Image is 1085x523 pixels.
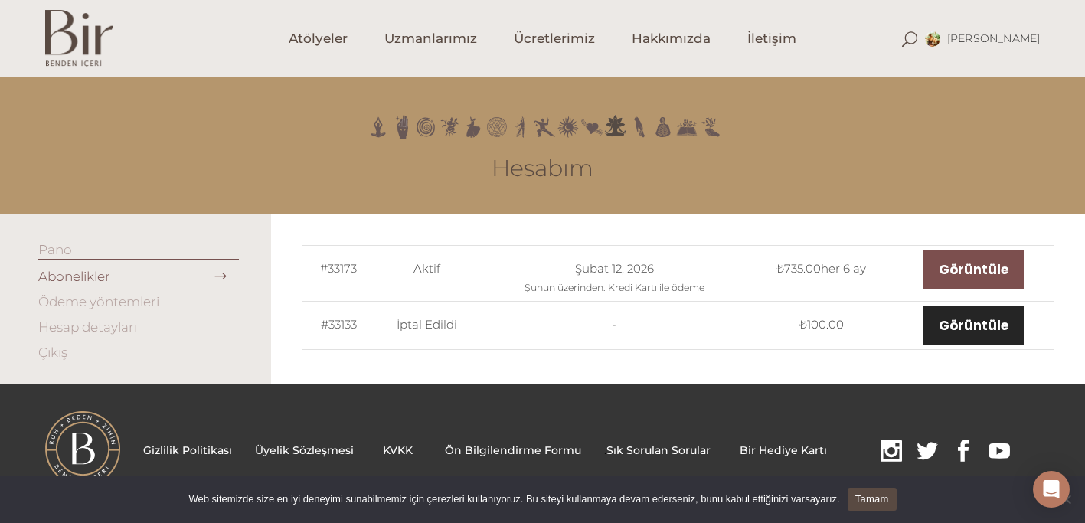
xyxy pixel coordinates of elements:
a: Ön Bilgilendirme Formu [445,443,581,457]
a: #33173 [320,261,357,276]
a: Görüntüle [923,250,1024,289]
a: KVKK [383,443,413,457]
span: Hakkımızda [632,30,711,47]
span: Atölyeler [289,30,348,47]
a: Görüntüle [923,306,1024,345]
td: - [479,301,749,349]
a: Tamam [848,488,897,511]
a: #33133 [321,317,357,332]
div: Open Intercom Messenger [1033,471,1070,508]
a: Çıkış [38,345,67,360]
span: ₺ [776,261,784,276]
small: Şunun üzerinden: Kredi Kartı ile ödeme [525,282,704,293]
a: Üyelik Sözleşmesi [255,443,354,457]
span: Web sitemizde size en iyi deneyimi sunabilmemiz için çerezleri kullanıyoruz. Bu siteyi kullanmaya... [188,492,839,507]
span: 735.00 [776,261,821,276]
a: Ödeme yöntemleri [38,294,159,309]
span: 100.00 [799,317,844,332]
a: Hesap detayları [38,319,137,335]
td: Aktif [374,246,479,302]
p: . [143,440,1021,463]
img: BI%CC%87R-LOGO.png [45,411,120,486]
a: Pano [38,242,72,257]
td: Şubat 12, 2026 [479,246,749,302]
a: Sık Sorulan Sorular [606,443,711,457]
td: İptal Edildi [374,301,479,349]
span: İletişim [747,30,796,47]
span: [PERSON_NAME] [947,31,1041,45]
span: Uzmanlarımız [384,30,477,47]
a: Gizlilik Politikası [143,443,232,457]
a: Bir Hediye Kartı [740,443,827,457]
td: her 6 ay [749,246,894,302]
a: Abonelikler [38,269,110,284]
span: ₺ [799,317,807,332]
span: Ücretlerimiz [514,30,595,47]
